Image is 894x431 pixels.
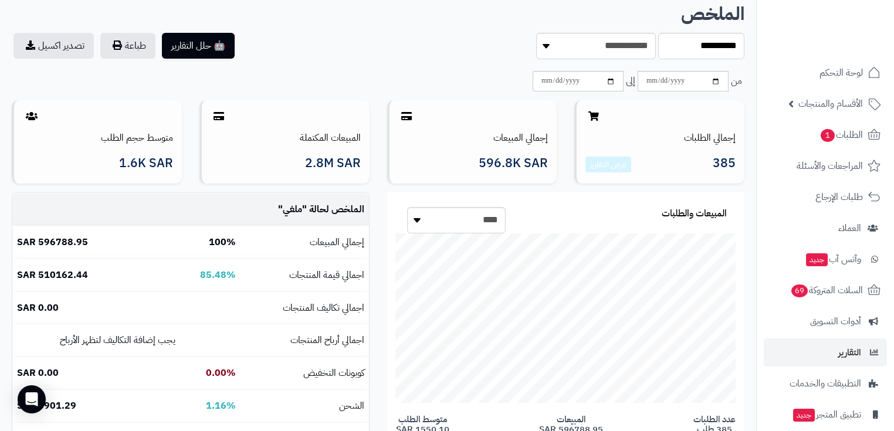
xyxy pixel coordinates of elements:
[764,245,887,273] a: وآتس آبجديد
[764,214,887,242] a: العملاء
[479,157,548,170] span: 596.8K SAR
[241,390,369,422] td: الشحن
[209,235,236,249] b: 100%
[100,33,155,59] button: طباعة
[819,127,863,143] span: الطلبات
[590,158,627,171] a: عرض التقارير
[764,121,887,149] a: الطلبات1
[241,259,369,291] td: اجمالي قيمة المنتجات
[764,307,887,335] a: أدوات التسويق
[162,33,235,59] button: 🤖 حلل التقارير
[798,96,863,112] span: الأقسام والمنتجات
[790,375,861,392] span: التطبيقات والخدمات
[731,74,742,88] span: من
[815,189,863,205] span: طلبات الإرجاع
[305,157,361,170] span: 2.8M SAR
[200,268,236,282] b: 85.48%
[810,313,861,330] span: أدوات التسويق
[17,399,76,413] b: 6901.29 SAR
[764,183,887,211] a: طلبات الإرجاع
[797,158,863,174] span: المراجعات والأسئلة
[790,282,863,298] span: السلات المتروكة
[17,268,88,282] b: 510162.44 SAR
[17,366,59,380] b: 0.00 SAR
[805,251,861,267] span: وآتس آب
[838,344,861,361] span: التقارير
[764,276,887,304] a: السلات المتروكة69
[820,128,835,142] span: 1
[684,131,736,145] a: إجمالي الطلبات
[101,131,173,145] a: متوسط حجم الطلب
[300,131,361,145] a: المبيعات المكتملة
[493,131,548,145] a: إجمالي المبيعات
[764,369,887,398] a: التطبيقات والخدمات
[17,301,59,315] b: 0.00 SAR
[713,157,736,173] span: 385
[764,401,887,429] a: تطبيق المتجرجديد
[819,65,863,81] span: لوحة التحكم
[60,333,175,347] small: يجب إضافة التكاليف لتظهر الأرباح
[764,59,887,87] a: لوحة التحكم
[791,284,808,298] span: 69
[119,157,173,170] span: 1.6K SAR
[241,226,369,259] td: إجمالي المبيعات
[764,152,887,180] a: المراجعات والأسئلة
[241,194,369,226] td: الملخص لحالة " "
[806,253,828,266] span: جديد
[814,9,883,33] img: logo-2.png
[13,33,94,59] a: تصدير اكسيل
[17,235,88,249] b: 596788.95 SAR
[206,366,236,380] b: 0.00%
[283,202,302,216] span: ملغي
[241,292,369,324] td: اجمالي تكاليف المنتجات
[792,406,861,423] span: تطبيق المتجر
[626,74,635,88] span: إلى
[662,209,727,219] h3: المبيعات والطلبات
[793,409,815,422] span: جديد
[241,324,369,357] td: اجمالي أرباح المنتجات
[206,399,236,413] b: 1.16%
[838,220,861,236] span: العملاء
[18,385,46,413] div: Open Intercom Messenger
[241,357,369,389] td: كوبونات التخفيض
[764,338,887,366] a: التقارير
